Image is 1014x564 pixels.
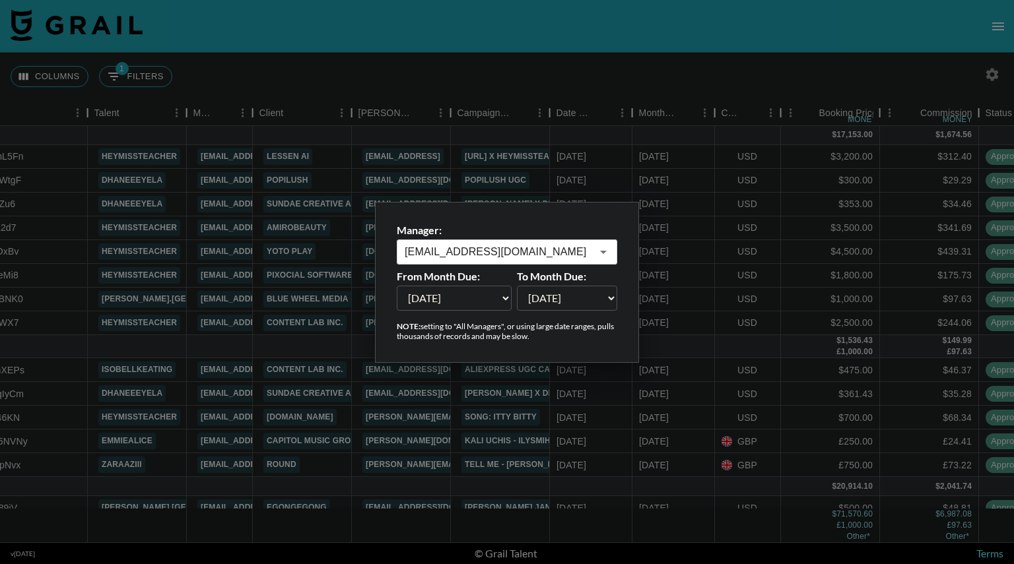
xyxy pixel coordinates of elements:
[517,270,618,283] label: To Month Due:
[397,224,617,237] label: Manager:
[397,270,512,283] label: From Month Due:
[397,321,617,341] div: setting to "All Managers", or using large date ranges, pulls thousands of records and may be slow.
[594,243,613,261] button: Open
[397,321,421,331] strong: NOTE:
